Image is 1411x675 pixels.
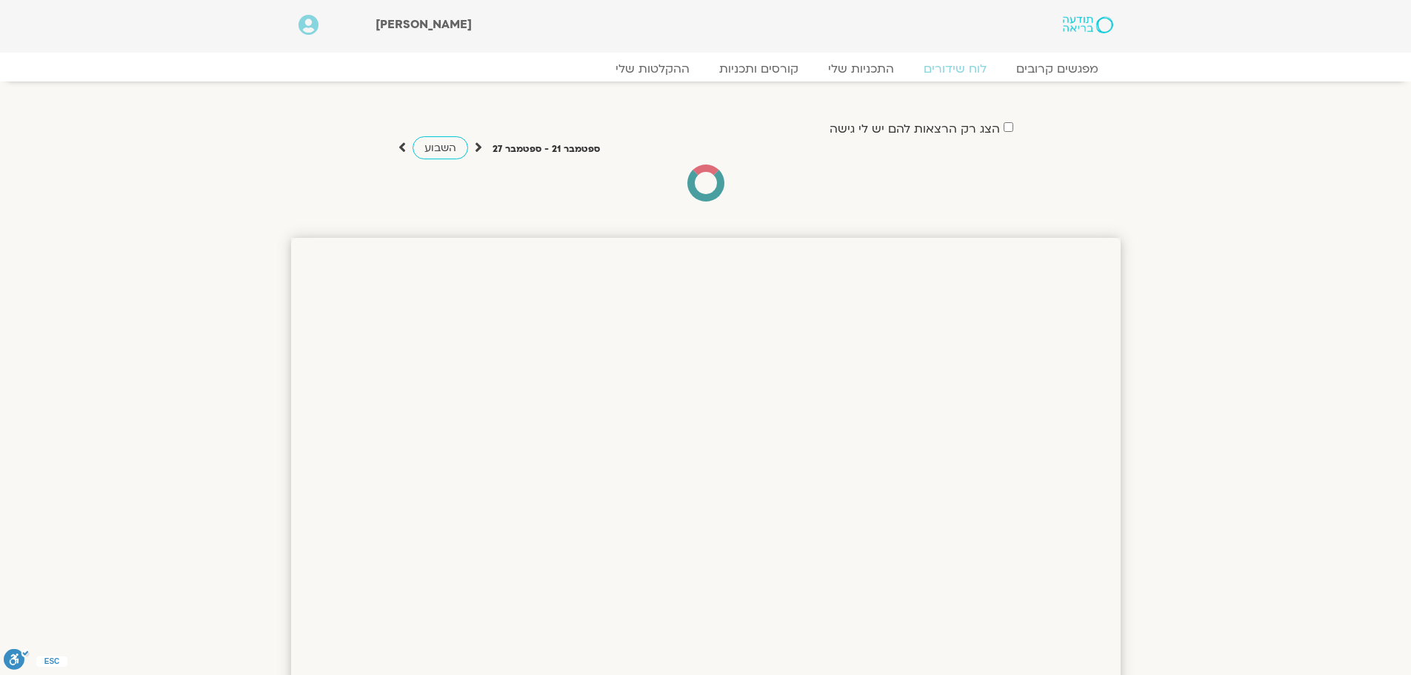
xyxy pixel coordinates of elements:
[424,141,456,155] span: השבוע
[376,16,472,33] span: [PERSON_NAME]
[601,61,704,76] a: ההקלטות שלי
[704,61,813,76] a: קורסים ותכניות
[813,61,909,76] a: התכניות שלי
[493,142,600,157] p: ספטמבר 21 - ספטמבר 27
[909,61,1001,76] a: לוח שידורים
[830,122,1000,136] label: הצג רק הרצאות להם יש לי גישה
[298,61,1113,76] nav: Menu
[1001,61,1113,76] a: מפגשים קרובים
[413,136,468,159] a: השבוע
